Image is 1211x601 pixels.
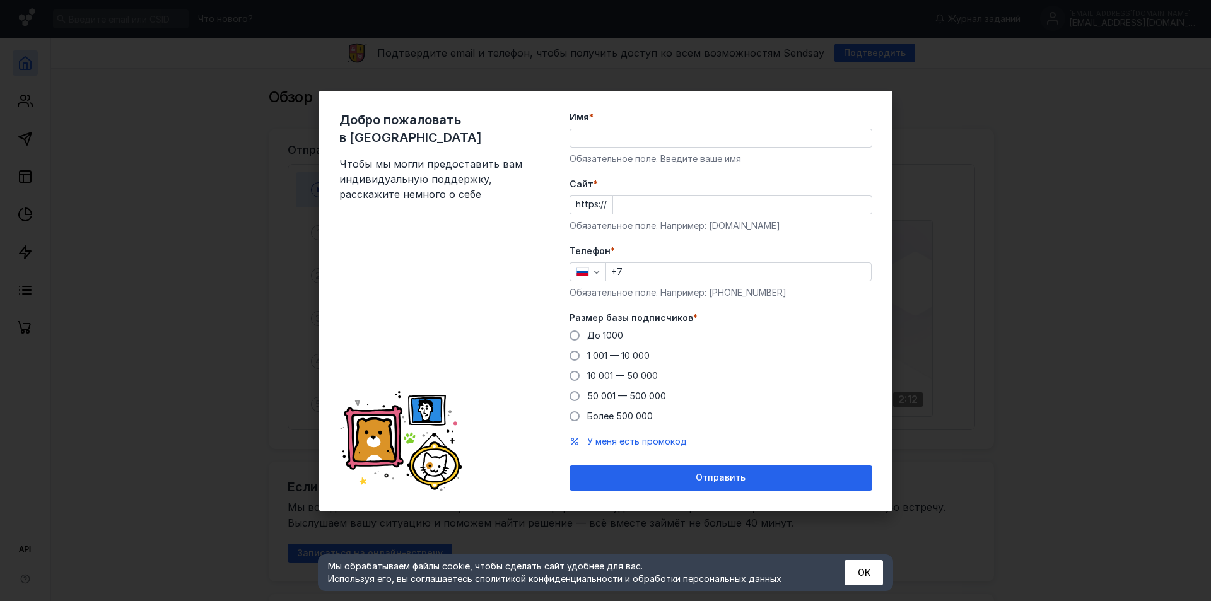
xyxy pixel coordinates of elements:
[480,573,781,584] a: политикой конфиденциальности и обработки персональных данных
[587,411,653,421] span: Более 500 000
[570,111,589,124] span: Имя
[587,436,687,446] span: У меня есть промокод
[696,472,746,483] span: Отправить
[570,153,872,165] div: Обязательное поле. Введите ваше имя
[328,560,814,585] div: Мы обрабатываем файлы cookie, чтобы сделать сайт удобнее для вас. Используя его, вы соглашаетесь c
[845,560,883,585] button: ОК
[570,312,693,324] span: Размер базы подписчиков
[570,465,872,491] button: Отправить
[339,111,529,146] span: Добро пожаловать в [GEOGRAPHIC_DATA]
[587,390,666,401] span: 50 001 — 500 000
[570,286,872,299] div: Обязательное поле. Например: [PHONE_NUMBER]
[587,370,658,381] span: 10 001 — 50 000
[339,156,529,202] span: Чтобы мы могли предоставить вам индивидуальную поддержку, расскажите немного о себе
[570,245,611,257] span: Телефон
[587,435,687,448] button: У меня есть промокод
[587,330,623,341] span: До 1000
[570,219,872,232] div: Обязательное поле. Например: [DOMAIN_NAME]
[587,350,650,361] span: 1 001 — 10 000
[570,178,594,190] span: Cайт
